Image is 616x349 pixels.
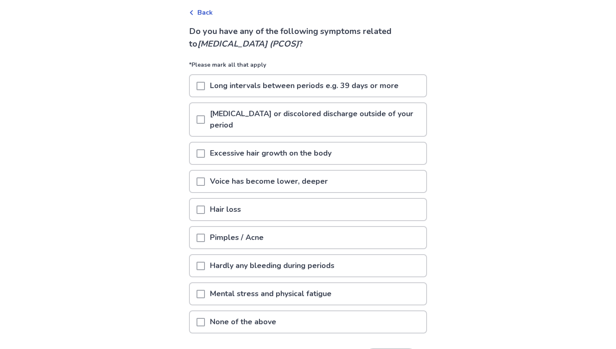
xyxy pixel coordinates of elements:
[189,60,427,74] p: *Please mark all that apply
[205,227,269,248] p: Pimples / Acne
[205,199,246,220] p: Hair loss
[197,38,299,49] i: [MEDICAL_DATA] (PCOS)
[205,283,336,305] p: Mental stress and physical fatigue
[205,171,333,192] p: Voice has become lower, deeper
[205,255,339,276] p: Hardly any bleeding during periods
[205,75,404,96] p: Long intervals between periods e.g. 39 days or more
[197,8,213,18] span: Back
[205,103,426,136] p: [MEDICAL_DATA] or discolored discharge outside of your period
[205,143,336,164] p: Excessive hair growth on the body
[205,311,281,333] p: None of the above
[189,25,427,50] p: Do you have any of the following symptoms related to ?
